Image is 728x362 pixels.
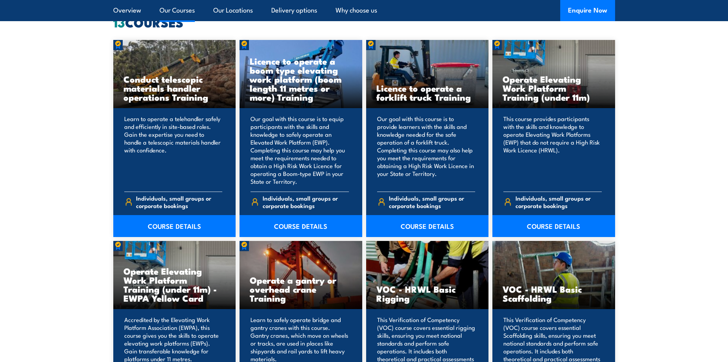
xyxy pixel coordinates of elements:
a: COURSE DETAILS [240,215,362,237]
h3: VOC - HRWL Basic Scaffolding [503,284,605,302]
h3: Conduct telescopic materials handler operations Training [123,74,226,101]
h3: Licence to operate a boom type elevating work platform (boom length 11 metres or more) Training [250,56,352,101]
h3: Operate Elevating Work Platform Training (under 11m) [503,74,605,101]
h3: VOC - HRWL Basic Rigging [376,284,479,302]
a: COURSE DETAILS [113,215,236,237]
span: Individuals, small groups or corporate bookings [389,194,475,209]
strong: 13 [113,12,125,32]
p: Our goal with this course is to equip participants with the skills and knowledge to safely operat... [251,115,349,185]
h3: Operate a gantry or overhead crane Training [250,275,352,302]
p: Our goal with this course is to provide learners with the skills and knowledge needed for the saf... [377,115,476,185]
span: Individuals, small groups or corporate bookings [136,194,222,209]
p: This course provides participants with the skills and knowledge to operate Elevating Work Platfor... [503,115,602,185]
h2: COURSES [113,16,615,27]
a: COURSE DETAILS [492,215,615,237]
h3: Licence to operate a forklift truck Training [376,83,479,101]
span: Individuals, small groups or corporate bookings [263,194,349,209]
h3: Operate Elevating Work Platform Training (under 11m) - EWPA Yellow Card [123,266,226,302]
span: Individuals, small groups or corporate bookings [516,194,602,209]
a: COURSE DETAILS [366,215,489,237]
p: Learn to operate a telehandler safely and efficiently in site-based roles. Gain the expertise you... [124,115,223,185]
